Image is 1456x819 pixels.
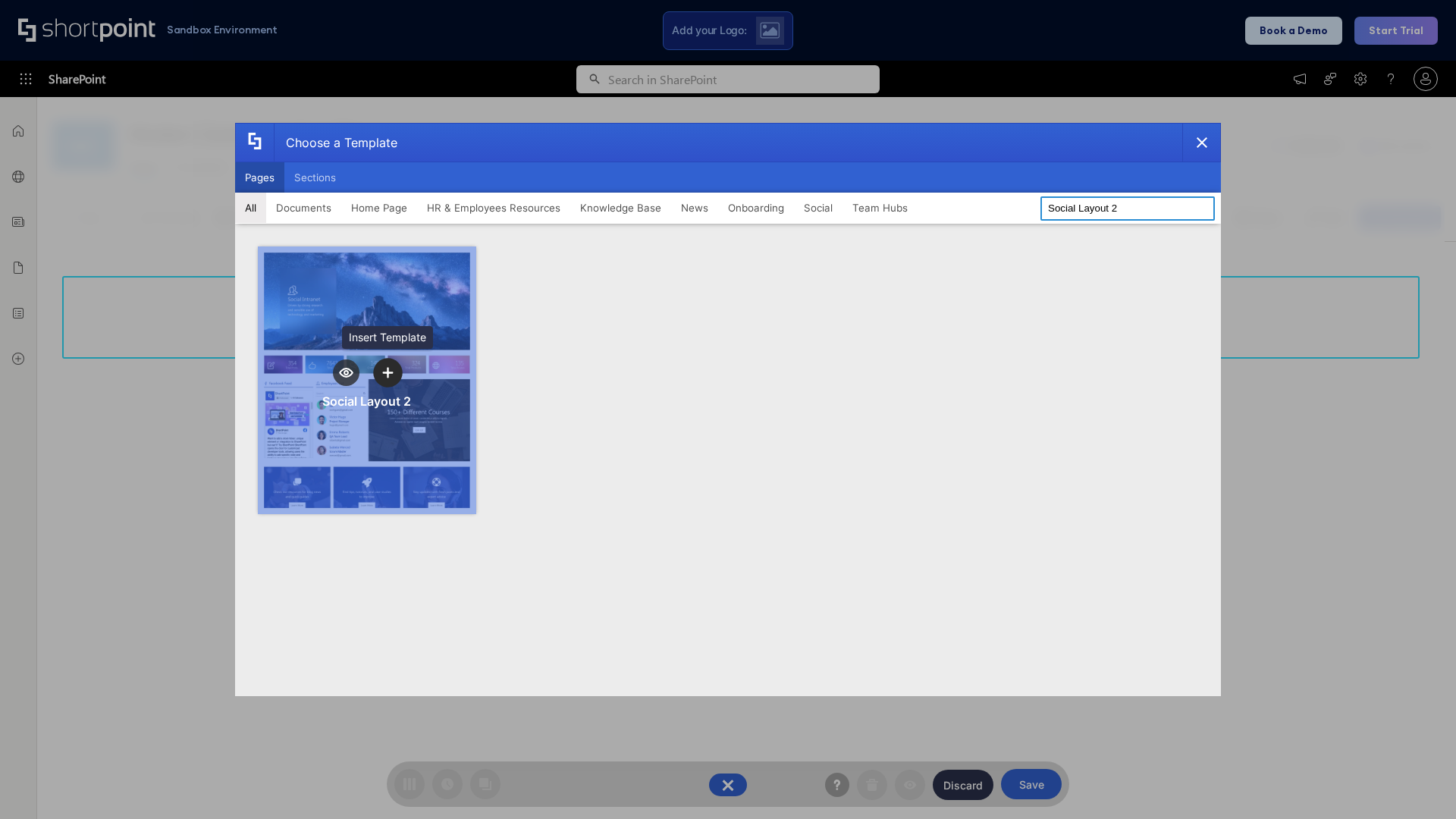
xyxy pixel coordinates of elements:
button: Home Page [341,193,417,223]
button: Documents [266,193,341,223]
button: Pages [235,162,284,193]
button: Sections [284,162,346,193]
iframe: Chat Widget [1183,643,1456,819]
button: Knowledge Base [570,193,671,223]
button: News [671,193,718,223]
div: template selector [235,123,1221,696]
button: All [235,193,266,223]
button: Social [794,193,843,223]
div: Social Layout 2 [322,394,411,409]
button: Team Hubs [843,193,918,223]
input: Search [1040,196,1215,221]
button: Onboarding [718,193,794,223]
button: HR & Employees Resources [417,193,570,223]
div: Choose a Template [274,124,397,162]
